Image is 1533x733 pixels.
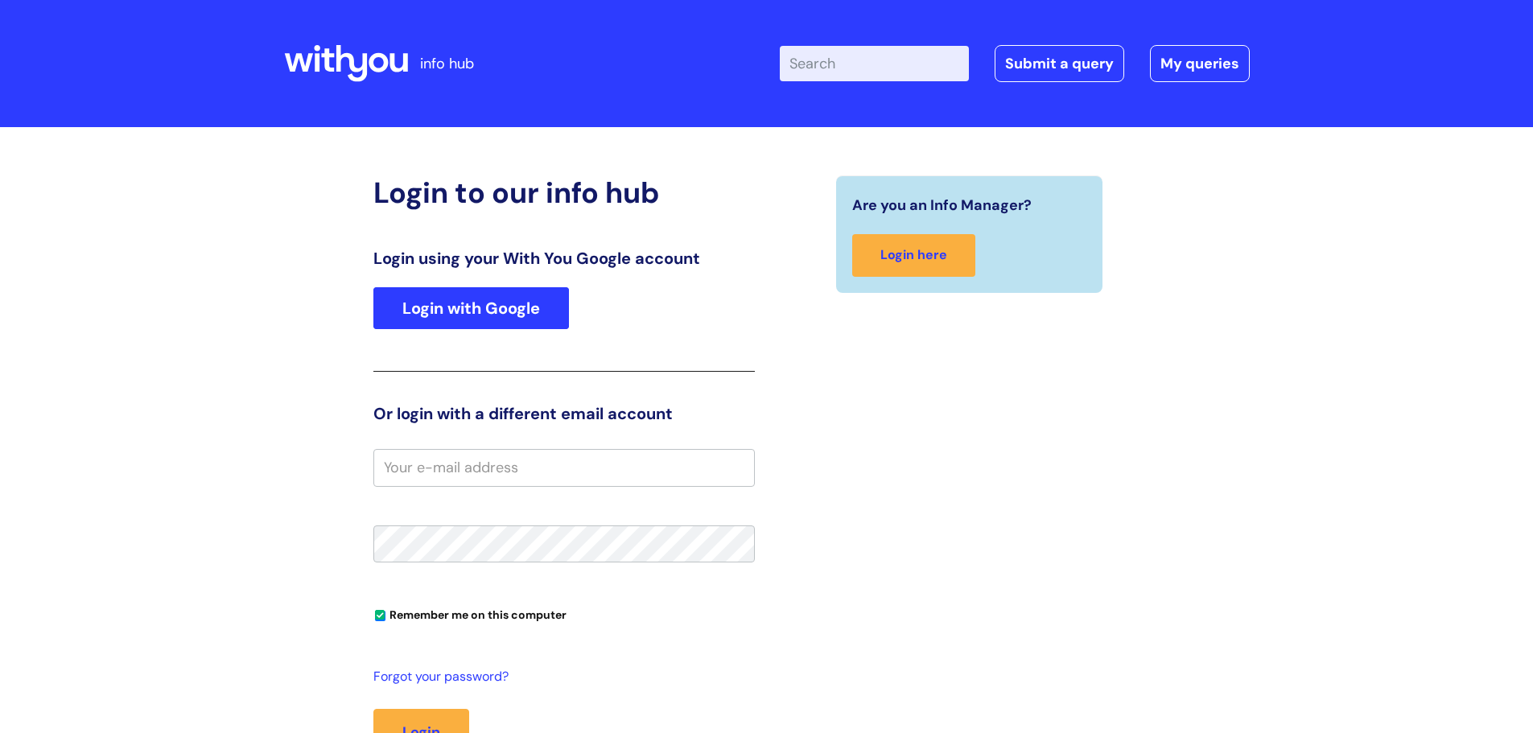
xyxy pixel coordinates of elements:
a: My queries [1150,45,1250,82]
a: Login with Google [373,287,569,329]
p: info hub [420,51,474,76]
h2: Login to our info hub [373,175,755,210]
a: Forgot your password? [373,665,747,689]
h3: Or login with a different email account [373,404,755,423]
input: Search [780,46,969,81]
a: Login here [852,234,975,277]
div: You can uncheck this option if you're logging in from a shared device [373,601,755,627]
label: Remember me on this computer [373,604,567,622]
input: Your e-mail address [373,449,755,486]
h3: Login using your With You Google account [373,249,755,268]
a: Submit a query [995,45,1124,82]
input: Remember me on this computer [375,611,385,621]
span: Are you an Info Manager? [852,192,1032,218]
